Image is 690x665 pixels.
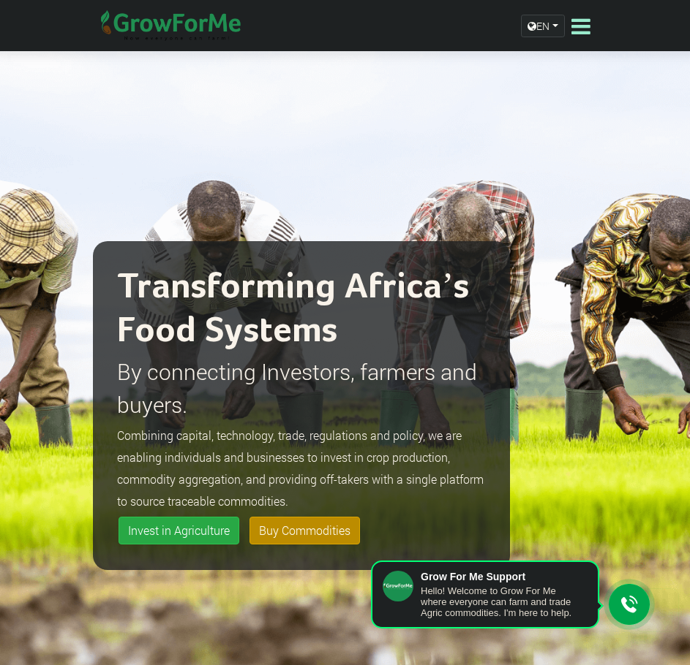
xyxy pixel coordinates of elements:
[421,571,583,582] div: Grow For Me Support
[521,15,565,37] a: EN
[117,265,486,353] h2: Transforming Africa’s Food Systems
[250,517,360,544] a: Buy Commodities
[119,517,239,544] a: Invest in Agriculture
[421,585,583,618] div: Hello! Welcome to Grow For Me where everyone can farm and trade Agric commodities. I'm here to help.
[117,427,484,509] small: Combining capital, technology, trade, regulations and policy, we are enabling individuals and bus...
[117,355,486,421] p: By connecting Investors, farmers and buyers.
